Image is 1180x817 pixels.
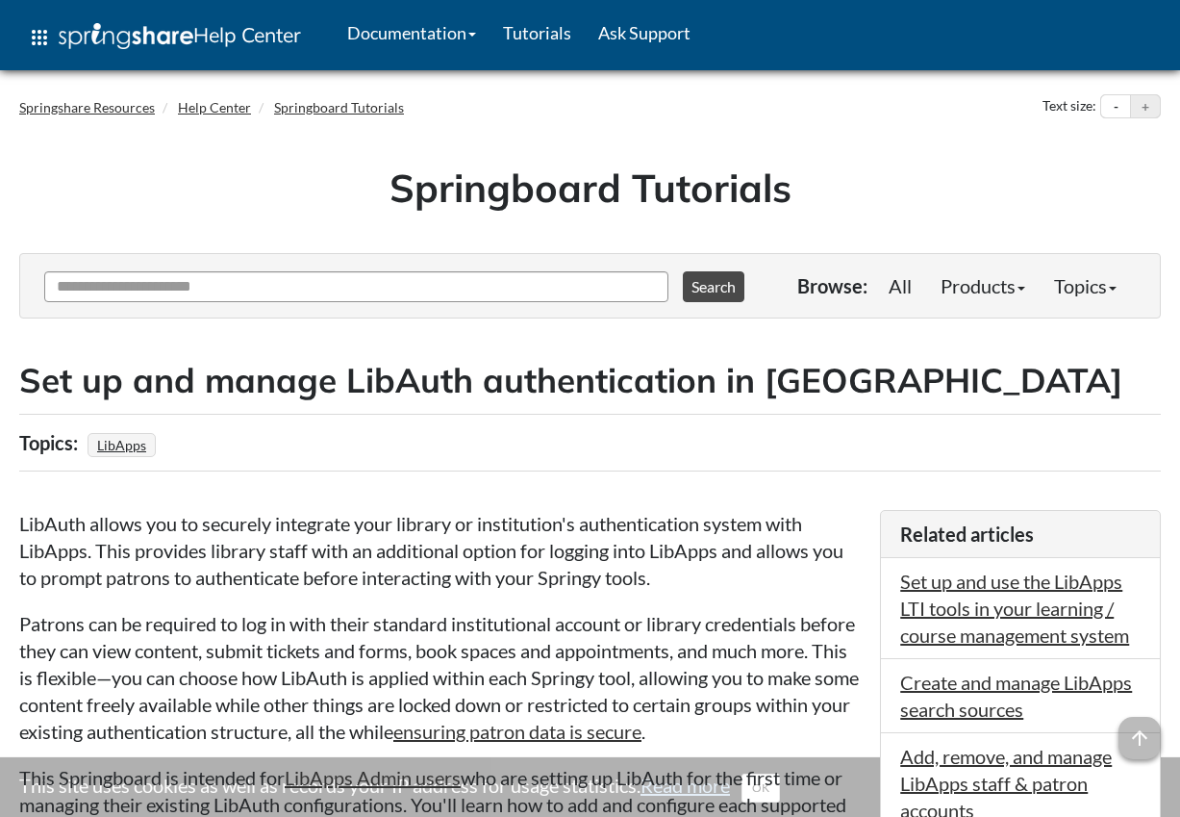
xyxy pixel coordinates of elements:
div: Text size: [1039,94,1100,119]
a: Create and manage LibApps search sources [900,671,1132,721]
a: Ask Support [585,9,704,57]
a: LibApps [94,431,149,459]
span: Help Center [193,22,301,47]
a: Set up and use the LibApps LTI tools in your learning / course management system [900,570,1129,647]
span: Related articles [900,523,1034,546]
a: arrow_upward [1118,719,1161,742]
button: Search [683,271,744,302]
button: Decrease text size [1101,95,1130,118]
a: Documentation [334,9,490,57]
a: All [874,267,926,305]
a: ensuring patron data is secure [393,720,641,743]
p: Patrons can be required to log in with their standard institutional account or library credential... [19,610,861,745]
a: Help Center [178,99,251,115]
span: arrow_upward [1118,717,1161,759]
span: apps [28,26,51,49]
a: Springboard Tutorials [274,99,404,115]
a: Topics [1040,267,1131,305]
a: apps Help Center [14,9,314,66]
h1: Springboard Tutorials [34,161,1146,215]
a: Springshare Resources [19,99,155,115]
p: Browse: [797,272,867,299]
button: Increase text size [1131,95,1160,118]
a: LibApps Admin users [285,766,461,789]
img: Springshare [59,23,193,49]
h2: Set up and manage LibAuth authentication in [GEOGRAPHIC_DATA] [19,357,1161,404]
div: Topics: [19,424,83,461]
a: Products [926,267,1040,305]
a: Tutorials [490,9,585,57]
p: LibAuth allows you to securely integrate your library or institution's authentication system with... [19,510,861,591]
